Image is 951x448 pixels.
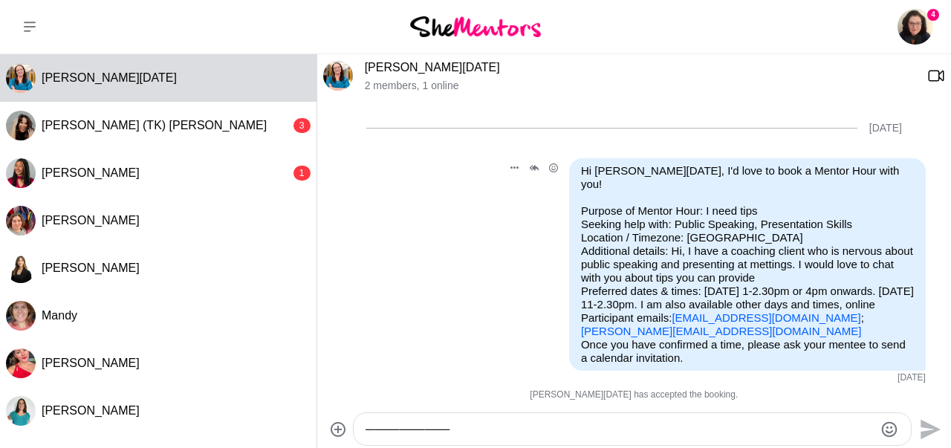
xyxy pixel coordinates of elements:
[927,9,939,21] span: 4
[293,118,311,133] div: 3
[898,372,926,384] time: 2025-08-21T23:45:16.743Z
[544,158,563,178] button: Open Reaction Selector
[6,348,36,378] div: Holly
[6,396,36,426] img: M
[6,63,36,93] img: J
[6,206,36,236] div: Bianca
[6,63,36,93] div: Jennifer Natale
[581,204,914,338] p: Purpose of Mentor Hour: I need tips Seeking help with: Public Speaking, Presentation Skills Locat...
[6,111,36,140] img: T
[42,166,140,179] span: [PERSON_NAME]
[323,61,353,91] img: J
[6,396,36,426] div: Michelle Hearne
[6,158,36,188] img: G
[42,71,177,84] span: [PERSON_NAME][DATE]
[6,301,36,331] img: M
[525,158,544,178] button: Open Thread
[581,325,862,337] a: [PERSON_NAME][EMAIL_ADDRESS][DOMAIN_NAME]
[42,404,140,417] span: [PERSON_NAME]
[505,158,525,178] button: Open Message Actions Menu
[365,61,500,74] a: [PERSON_NAME][DATE]
[869,122,902,134] div: [DATE]
[343,389,926,401] p: [PERSON_NAME][DATE] has accepted the booking.
[42,119,267,132] span: [PERSON_NAME] (TK) [PERSON_NAME]
[6,111,36,140] div: Taliah-Kate (TK) Byron
[898,9,933,45] img: Annette Rudd
[6,348,36,378] img: H
[6,158,36,188] div: Gloria O'Brien
[366,421,874,438] textarea: Type your message
[880,421,898,438] button: Emoji picker
[42,309,77,322] span: Mandy
[581,164,914,191] p: Hi [PERSON_NAME][DATE], I'd love to book a Mentor Hour with you!
[293,166,311,181] div: 1
[6,301,36,331] div: Mandy
[6,253,36,283] div: Katie Carles
[323,61,353,91] div: Jennifer Natale
[42,357,140,369] span: [PERSON_NAME]
[672,311,860,324] a: [EMAIL_ADDRESS][DOMAIN_NAME]
[410,16,541,36] img: She Mentors Logo
[912,412,945,446] button: Send
[581,338,914,365] p: Once you have confirmed a time, please ask your mentee to send a calendar invitation.
[42,214,140,227] span: [PERSON_NAME]
[6,253,36,283] img: K
[365,79,915,92] p: 2 members , 1 online
[898,9,933,45] a: Annette Rudd4
[42,262,140,274] span: [PERSON_NAME]
[6,206,36,236] img: B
